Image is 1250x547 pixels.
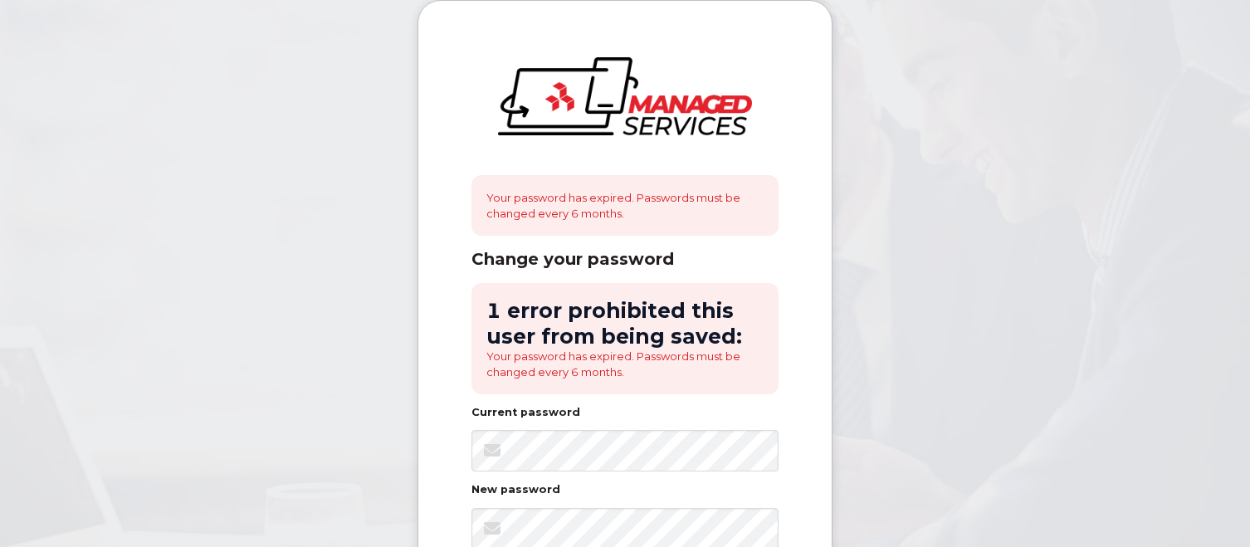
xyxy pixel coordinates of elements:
div: Your password has expired. Passwords must be changed every 6 months. [471,175,779,236]
img: logo-large.png [498,57,752,135]
label: New password [471,485,560,496]
h2: 1 error prohibited this user from being saved: [486,298,764,349]
div: Change your password [471,249,779,270]
label: Current password [471,408,580,418]
li: Your password has expired. Passwords must be changed every 6 months. [486,349,764,379]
